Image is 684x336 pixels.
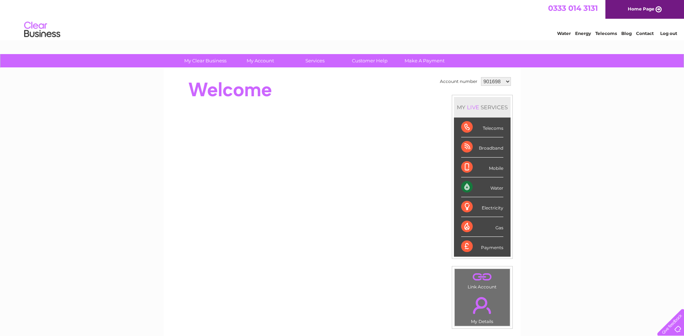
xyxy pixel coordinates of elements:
[461,197,503,217] div: Electricity
[461,158,503,177] div: Mobile
[456,271,508,283] a: .
[24,19,61,41] img: logo.png
[454,269,510,291] td: Link Account
[340,54,400,67] a: Customer Help
[461,237,503,256] div: Payments
[461,217,503,237] div: Gas
[172,4,513,35] div: Clear Business is a trading name of Verastar Limited (registered in [GEOGRAPHIC_DATA] No. 3667643...
[461,118,503,137] div: Telecoms
[575,31,591,36] a: Energy
[454,97,511,118] div: MY SERVICES
[395,54,454,67] a: Make A Payment
[461,137,503,157] div: Broadband
[621,31,632,36] a: Blog
[461,177,503,197] div: Water
[454,291,510,326] td: My Details
[595,31,617,36] a: Telecoms
[438,75,479,88] td: Account number
[548,4,598,13] a: 0333 014 3131
[230,54,290,67] a: My Account
[176,54,235,67] a: My Clear Business
[636,31,654,36] a: Contact
[456,293,508,318] a: .
[285,54,345,67] a: Services
[660,31,677,36] a: Log out
[557,31,571,36] a: Water
[465,104,481,111] div: LIVE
